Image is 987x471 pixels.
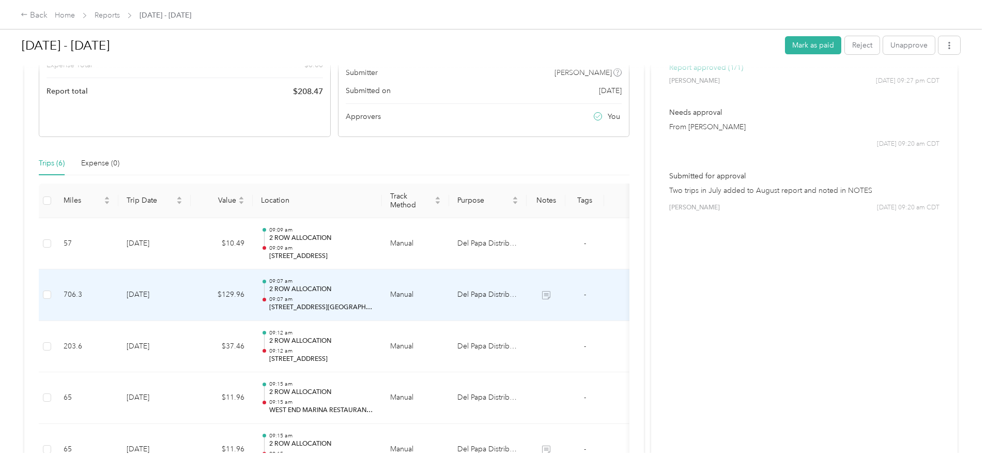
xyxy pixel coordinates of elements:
[669,185,939,196] p: Two trips in July added to August report and noted in NOTES
[22,33,778,58] h1: Aug 1 - 31, 2025
[599,85,622,96] span: [DATE]
[55,184,118,218] th: Miles
[449,184,527,218] th: Purpose
[191,372,253,424] td: $11.96
[118,218,191,270] td: [DATE]
[238,200,244,206] span: caret-down
[584,393,586,402] span: -
[118,184,191,218] th: Trip Date
[382,372,449,424] td: Manual
[269,285,374,294] p: 2 ROW ALLOCATION
[669,77,720,86] span: [PERSON_NAME]
[669,107,939,118] p: Needs approval
[608,111,620,122] span: You
[81,158,119,169] div: Expense (0)
[104,195,110,201] span: caret-up
[55,11,75,20] a: Home
[253,184,382,218] th: Location
[95,11,120,20] a: Reports
[293,85,323,98] span: $ 208.47
[449,321,527,373] td: Del Papa Distributing
[584,290,586,299] span: -
[565,184,604,218] th: Tags
[435,195,441,201] span: caret-up
[346,85,391,96] span: Submitted on
[55,269,118,321] td: 706.3
[584,342,586,351] span: -
[382,321,449,373] td: Manual
[269,399,374,406] p: 09:15 am
[457,196,510,205] span: Purpose
[883,36,935,54] button: Unapprove
[449,372,527,424] td: Del Papa Distributing
[64,196,102,205] span: Miles
[269,329,374,337] p: 09:12 am
[269,432,374,439] p: 09:15 am
[269,439,374,449] p: 2 ROW ALLOCATION
[118,269,191,321] td: [DATE]
[512,195,518,201] span: caret-up
[104,200,110,206] span: caret-down
[55,321,118,373] td: 203.6
[449,218,527,270] td: Del Papa Distributing
[191,269,253,321] td: $129.96
[269,226,374,234] p: 09:09 am
[269,347,374,355] p: 09:12 am
[127,196,174,205] span: Trip Date
[877,140,939,149] span: [DATE] 09:20 am CDT
[140,10,191,21] span: [DATE] - [DATE]
[269,245,374,252] p: 09:09 am
[238,195,244,201] span: caret-up
[669,171,939,181] p: Submitted for approval
[584,239,586,248] span: -
[269,296,374,303] p: 09:07 am
[269,278,374,285] p: 09:07 am
[191,218,253,270] td: $10.49
[21,9,48,22] div: Back
[346,111,381,122] span: Approvers
[390,192,433,209] span: Track Method
[55,218,118,270] td: 57
[435,200,441,206] span: caret-down
[669,121,939,132] p: From [PERSON_NAME]
[382,269,449,321] td: Manual
[269,406,374,415] p: WEST END MARINA RESTAURANT-DSD
[199,196,236,205] span: Value
[269,381,374,388] p: 09:15 am
[785,36,841,54] button: Mark as paid
[39,158,65,169] div: Trips (6)
[527,184,565,218] th: Notes
[55,372,118,424] td: 65
[877,203,939,212] span: [DATE] 09:20 am CDT
[269,234,374,243] p: 2 ROW ALLOCATION
[449,269,527,321] td: Del Papa Distributing
[269,388,374,397] p: 2 ROW ALLOCATION
[118,372,191,424] td: [DATE]
[191,321,253,373] td: $37.46
[118,321,191,373] td: [DATE]
[512,200,518,206] span: caret-down
[382,218,449,270] td: Manual
[269,450,374,458] p: 09:15 am
[176,200,182,206] span: caret-down
[269,252,374,261] p: [STREET_ADDRESS]
[269,337,374,346] p: 2 ROW ALLOCATION
[876,77,939,86] span: [DATE] 09:27 pm CDT
[269,303,374,312] p: [STREET_ADDRESS][GEOGRAPHIC_DATA]
[191,184,253,218] th: Value
[269,355,374,364] p: [STREET_ADDRESS]
[845,36,880,54] button: Reject
[929,413,987,471] iframe: Everlance-gr Chat Button Frame
[176,195,182,201] span: caret-up
[47,86,88,97] span: Report total
[584,445,586,453] span: -
[669,203,720,212] span: [PERSON_NAME]
[382,184,449,218] th: Track Method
